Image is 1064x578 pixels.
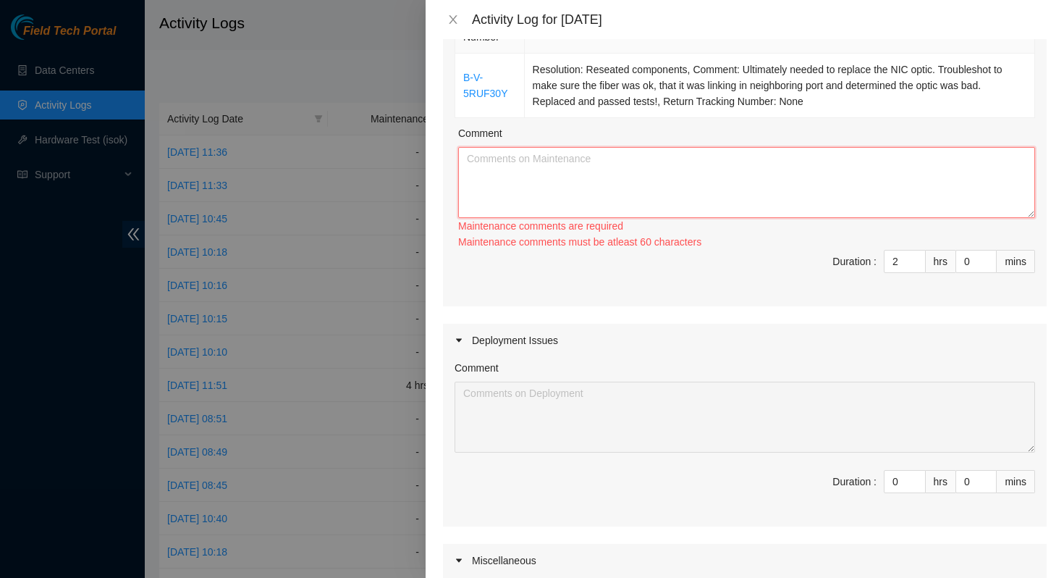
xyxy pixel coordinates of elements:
div: hrs [926,470,956,493]
div: Maintenance comments are required [458,218,1035,234]
a: B-V-5RUF30Y [463,72,507,99]
label: Comment [455,360,499,376]
td: Resolution: Reseated components, Comment: Ultimately needed to replace the NIC optic. Troubleshot... [525,54,1035,118]
textarea: Comment [458,147,1035,218]
div: mins [997,250,1035,273]
textarea: Comment [455,382,1035,453]
label: Comment [458,125,502,141]
span: close [447,14,459,25]
div: Deployment Issues [443,324,1047,357]
div: Activity Log for [DATE] [472,12,1047,28]
div: Duration : [832,474,877,490]
div: Maintenance comments must be atleast 60 characters [458,234,1035,250]
div: Miscellaneous [443,544,1047,577]
div: mins [997,470,1035,493]
div: Duration : [832,254,877,269]
button: Close [443,13,463,27]
span: caret-right [455,336,463,345]
div: hrs [926,250,956,273]
span: caret-right [455,556,463,565]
